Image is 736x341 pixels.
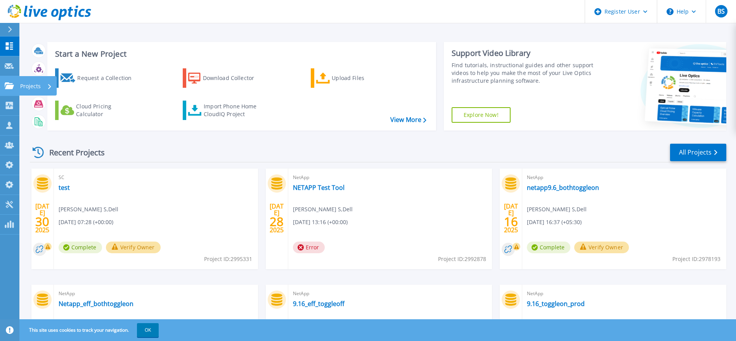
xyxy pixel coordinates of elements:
p: Projects [20,76,41,96]
span: [DATE] 16:37 (+05:30) [527,218,582,226]
div: Upload Files [332,70,394,86]
a: Explore Now! [452,107,511,123]
h3: Start a New Project [55,50,426,58]
span: Error [293,242,325,253]
div: [DATE] 2025 [269,204,284,232]
button: Verify Owner [106,242,161,253]
span: 28 [270,218,284,225]
div: Request a Collection [77,70,139,86]
div: Import Phone Home CloudIQ Project [204,103,264,118]
a: Netapp_eff_bothtoggleon [59,300,133,308]
span: [PERSON_NAME] S , Dell [293,205,353,214]
div: Support Video Library [452,48,596,58]
a: Upload Files [311,68,397,88]
span: Project ID: 2992878 [438,255,486,263]
div: Recent Projects [30,143,115,162]
a: Request a Collection [55,68,142,88]
span: NetApp [527,289,722,298]
a: NETAPP Test Tool [293,184,345,191]
span: 16 [504,218,518,225]
span: Complete [527,242,570,253]
a: 9.16_eff_toggleoff [293,300,345,308]
span: [DATE] 13:16 (+00:00) [293,218,348,226]
span: [PERSON_NAME] S , Dell [59,205,118,214]
div: Find tutorials, instructional guides and other support videos to help you make the most of your L... [452,61,596,85]
button: Verify Owner [574,242,629,253]
a: test [59,184,70,191]
a: netapp9.6_bothtoggleon [527,184,599,191]
a: 9.16_toggleon_prod [527,300,585,308]
a: View More [390,116,426,124]
span: NetApp [59,289,253,298]
div: Cloud Pricing Calculator [76,103,138,118]
div: [DATE] 2025 [504,204,518,232]
span: Project ID: 2995331 [204,255,252,263]
span: 30 [35,218,49,225]
div: [DATE] 2025 [35,204,50,232]
span: This site uses cookies to track your navigation. [21,323,159,337]
span: BS [717,8,725,14]
button: OK [137,323,159,337]
span: SC [59,173,253,182]
a: Download Collector [183,68,269,88]
span: Project ID: 2978193 [672,255,720,263]
span: [DATE] 07:28 (+00:00) [59,218,113,226]
a: All Projects [670,144,726,161]
div: Download Collector [203,70,265,86]
span: NetApp [293,173,488,182]
a: Cloud Pricing Calculator [55,101,142,120]
span: NetApp [527,173,722,182]
span: NetApp [293,289,488,298]
span: [PERSON_NAME] S , Dell [527,205,587,214]
span: Complete [59,242,102,253]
